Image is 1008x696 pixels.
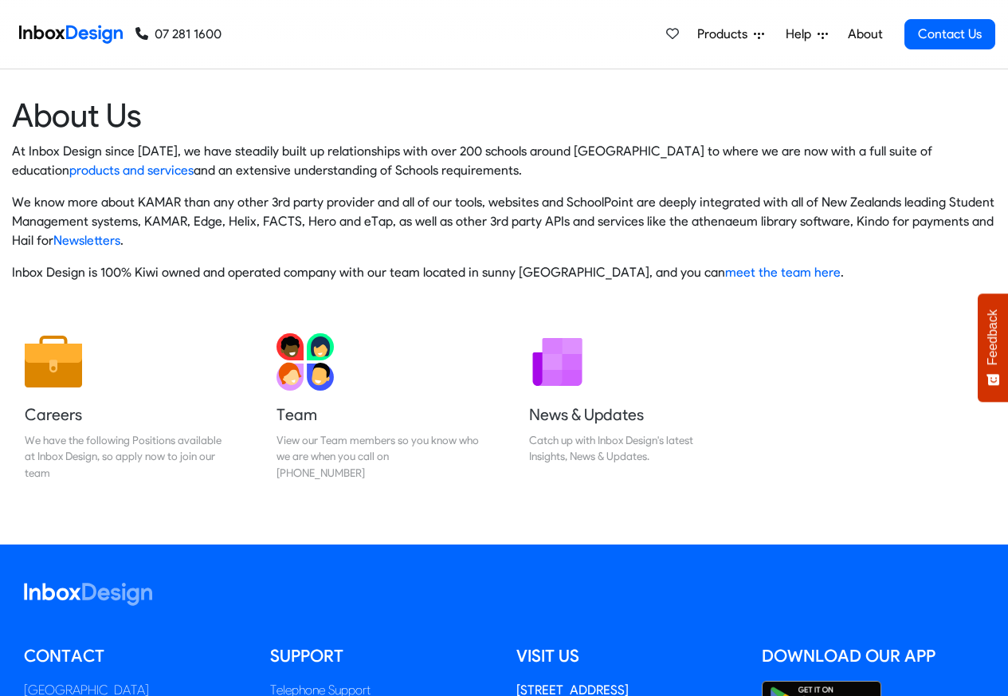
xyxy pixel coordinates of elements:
h5: Support [270,644,492,668]
div: View our Team members so you know who we are when you call on [PHONE_NUMBER] [277,432,479,481]
a: Team View our Team members so you know who we are when you call on [PHONE_NUMBER] [264,320,492,493]
img: 2022_01_12_icon_newsletter.svg [529,333,586,391]
span: Help [786,25,818,44]
heading: About Us [12,95,996,136]
p: Inbox Design is 100% Kiwi owned and operated company with our team located in sunny [GEOGRAPHIC_D... [12,263,996,282]
a: Contact Us [904,19,995,49]
p: At Inbox Design since [DATE], we have steadily built up relationships with over 200 schools aroun... [12,142,996,180]
p: We know more about KAMAR than any other 3rd party provider and all of our tools, websites and Sch... [12,193,996,250]
h5: Team [277,403,479,426]
a: Help [779,18,834,50]
img: 2022_01_13_icon_team.svg [277,333,334,391]
a: 07 281 1600 [135,25,222,44]
h5: Careers [25,403,227,426]
h5: News & Updates [529,403,731,426]
div: Catch up with Inbox Design's latest Insights, News & Updates. [529,432,731,465]
span: Products [697,25,754,44]
a: meet the team here [725,265,841,280]
div: We have the following Positions available at Inbox Design, so apply now to join our team [25,432,227,481]
h5: Visit us [516,644,739,668]
img: 2022_01_13_icon_job.svg [25,333,82,391]
a: products and services [69,163,194,178]
span: Feedback [986,309,1000,365]
a: Newsletters [53,233,120,248]
h5: Download our App [762,644,984,668]
button: Feedback - Show survey [978,293,1008,402]
img: logo_inboxdesign_white.svg [24,583,152,606]
a: Products [691,18,771,50]
h5: Contact [24,644,246,668]
a: About [843,18,887,50]
a: Careers We have the following Positions available at Inbox Design, so apply now to join our team [12,320,240,493]
a: News & Updates Catch up with Inbox Design's latest Insights, News & Updates. [516,320,744,493]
